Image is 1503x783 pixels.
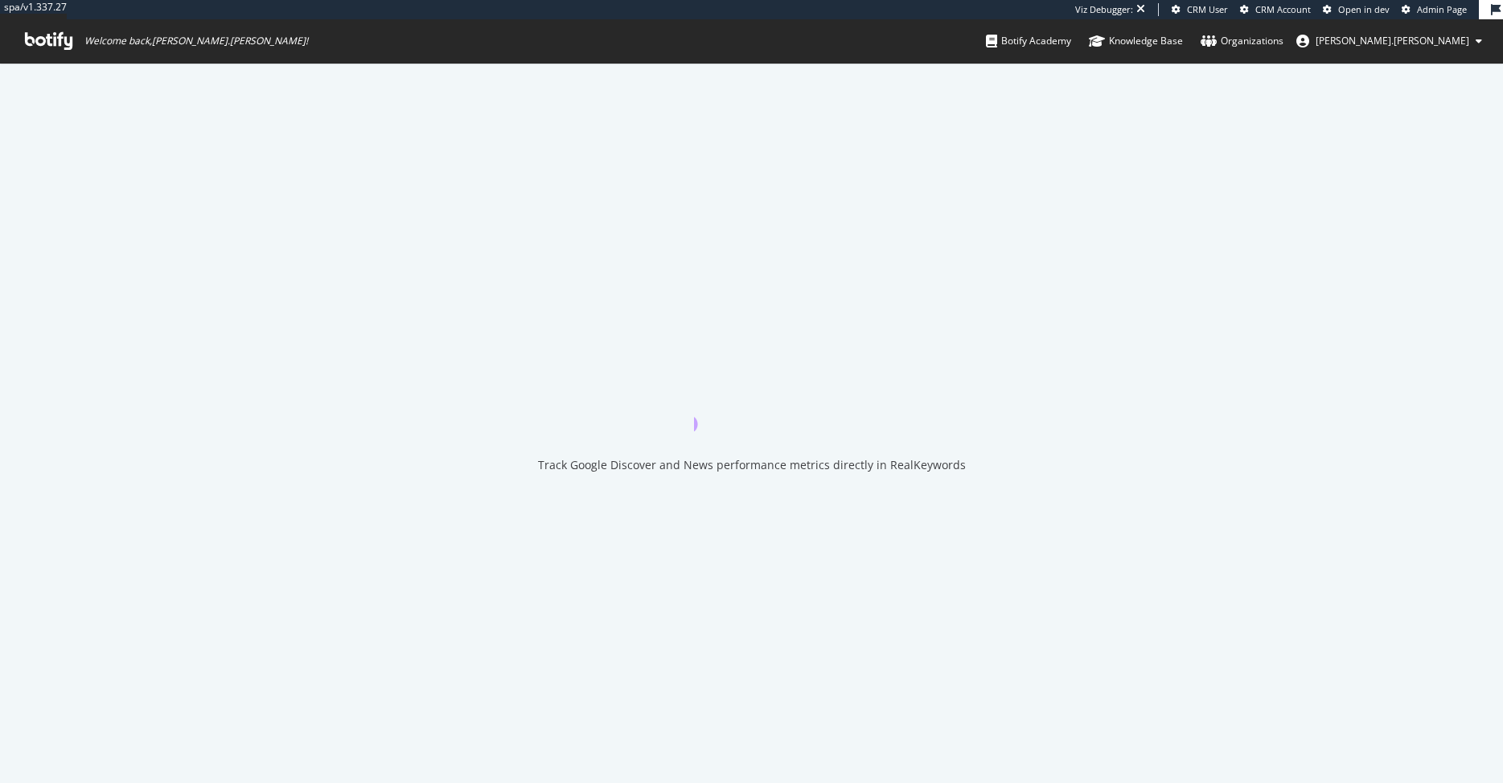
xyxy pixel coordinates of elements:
div: Botify Academy [986,33,1071,49]
a: CRM User [1172,3,1228,16]
a: Open in dev [1323,3,1390,16]
span: Welcome back, [PERSON_NAME].[PERSON_NAME] ! [84,35,308,47]
a: CRM Account [1240,3,1311,16]
span: CRM User [1187,3,1228,15]
div: Knowledge Base [1089,33,1183,49]
span: Admin Page [1417,3,1467,15]
a: Botify Academy [986,19,1071,63]
span: Open in dev [1338,3,1390,15]
span: CRM Account [1255,3,1311,15]
div: Track Google Discover and News performance metrics directly in RealKeywords [538,457,966,473]
div: animation [694,373,810,431]
div: Viz Debugger: [1075,3,1133,16]
a: Organizations [1201,19,1283,63]
a: Admin Page [1402,3,1467,16]
div: Organizations [1201,33,1283,49]
a: Knowledge Base [1089,19,1183,63]
span: ryan.flanagan [1316,34,1469,47]
button: [PERSON_NAME].[PERSON_NAME] [1283,28,1495,54]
